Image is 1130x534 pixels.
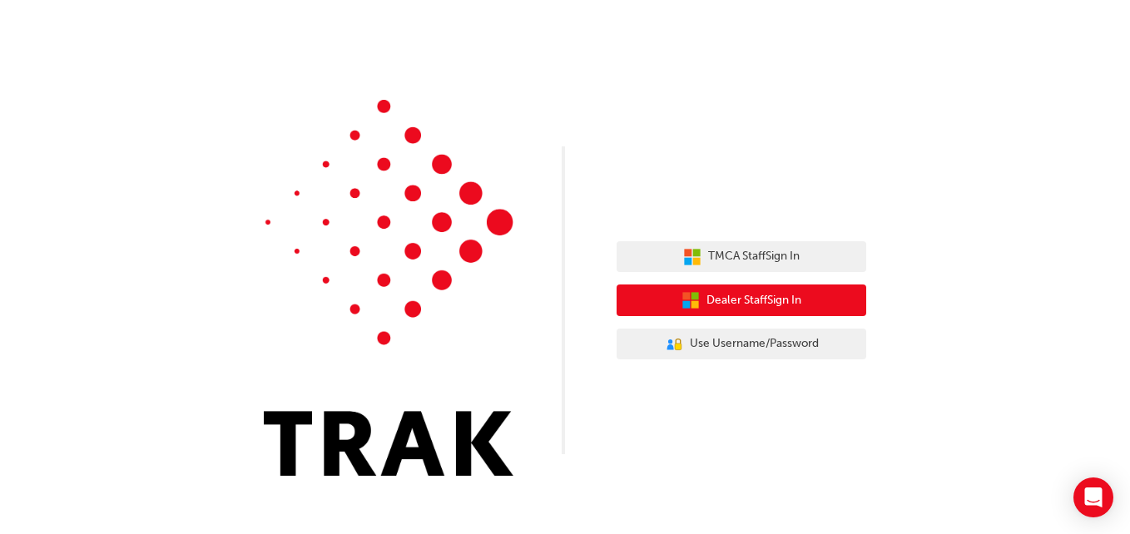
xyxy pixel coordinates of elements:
[264,100,513,476] img: Trak
[617,284,866,316] button: Dealer StaffSign In
[708,247,800,266] span: TMCA Staff Sign In
[690,334,819,354] span: Use Username/Password
[1073,477,1113,517] div: Open Intercom Messenger
[706,291,801,310] span: Dealer Staff Sign In
[617,241,866,273] button: TMCA StaffSign In
[617,329,866,360] button: Use Username/Password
